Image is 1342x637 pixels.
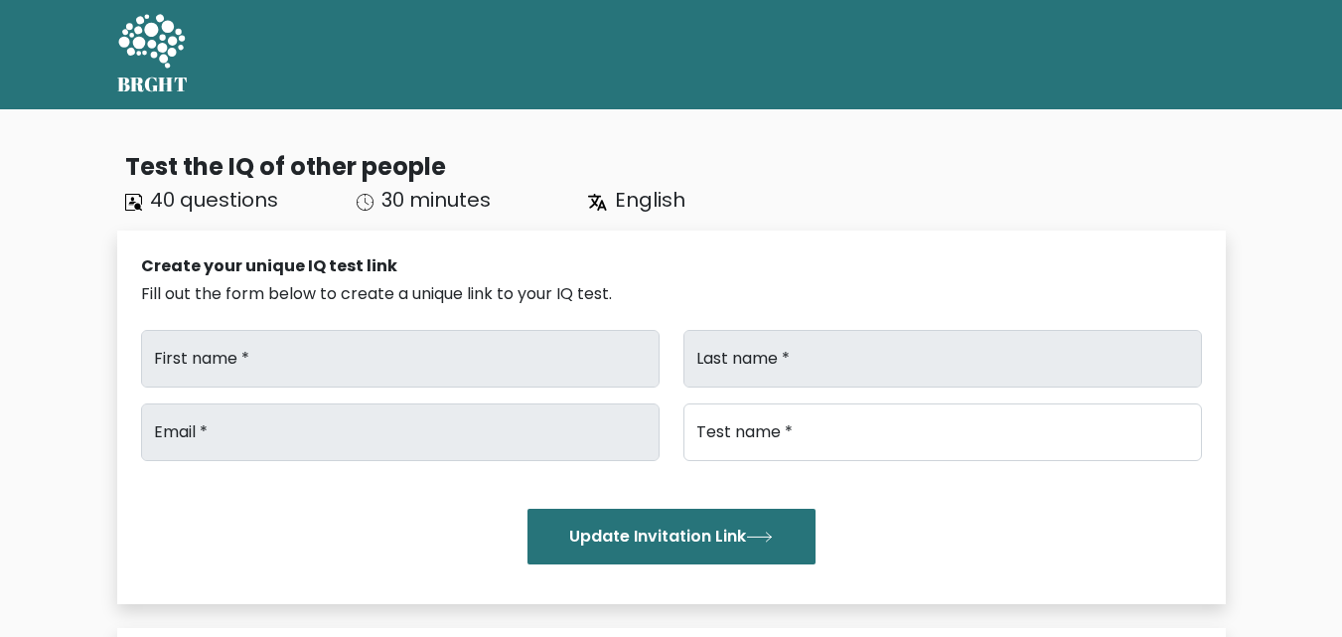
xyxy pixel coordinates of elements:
div: Create your unique IQ test link [141,254,1202,278]
span: 30 minutes [381,186,491,214]
button: Update Invitation Link [527,509,816,564]
input: Email [141,403,660,461]
div: Test the IQ of other people [125,149,1226,185]
input: Last name [683,330,1202,388]
a: BRGHT [117,8,189,101]
span: English [615,186,685,214]
input: First name [141,330,660,388]
input: Test name [683,403,1202,461]
span: 40 questions [150,186,278,214]
h5: BRGHT [117,73,189,96]
div: Fill out the form below to create a unique link to your IQ test. [141,282,1202,306]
